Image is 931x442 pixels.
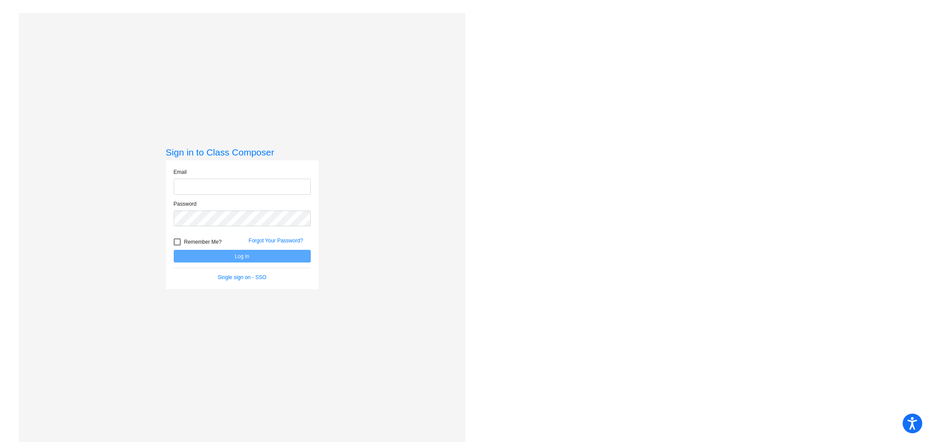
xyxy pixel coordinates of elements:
[166,147,319,158] h3: Sign in to Class Composer
[174,200,197,208] label: Password
[249,238,303,244] a: Forgot Your Password?
[184,237,222,247] span: Remember Me?
[174,250,311,262] button: Log In
[174,168,187,176] label: Email
[218,274,266,280] a: Single sign on - SSO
